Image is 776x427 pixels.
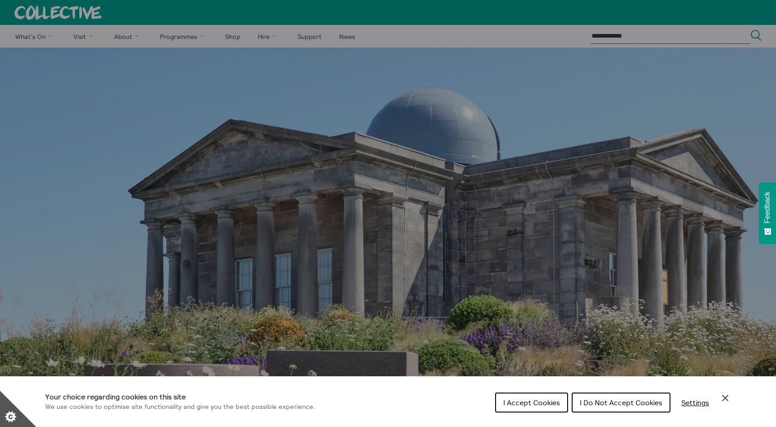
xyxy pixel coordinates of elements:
button: I Do Not Accept Cookies [572,393,670,413]
button: I Accept Cookies [495,393,568,413]
button: Feedback - Show survey [759,182,776,244]
span: Settings [681,398,709,407]
span: I Accept Cookies [503,398,560,407]
span: Feedback [763,192,771,223]
p: We use cookies to optimise site functionality and give you the best possible experience. [45,402,315,412]
span: I Do Not Accept Cookies [580,398,662,407]
button: Settings [674,393,716,412]
button: Close Cookie Control [720,393,731,403]
h1: Your choice regarding cookies on this site [45,391,315,402]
